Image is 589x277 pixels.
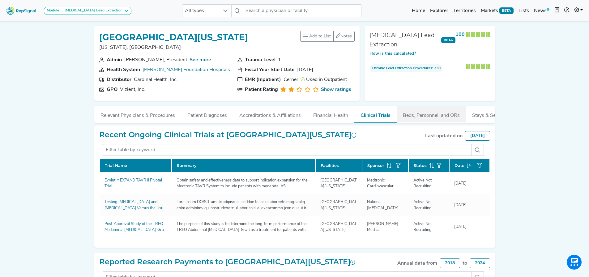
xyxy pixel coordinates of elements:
[99,130,356,139] h2: Recent Ongoing Clinical Trials at [GEOGRAPHIC_DATA][US_STATE]
[455,163,464,168] span: Date
[552,5,562,17] button: Intel Book
[440,258,460,268] div: 2018
[124,56,187,64] div: Gregory J. Argyros, President
[333,31,355,42] button: Notes
[478,5,516,17] a: MarketsBETA
[414,163,427,168] span: Status
[367,163,384,168] span: Sponsor
[278,56,281,64] div: 1
[499,7,514,14] span: BETA
[410,177,448,189] div: Active Not Recruiting
[410,199,448,211] div: Active Not Recruiting
[143,67,230,72] a: [PERSON_NAME] Foundation Hospitals
[173,199,314,211] div: Lore ipsum DO/SIT ametc adipisci eli seddoe te inc utlaboreetd magnaaliq enim adminimv qui nostru...
[466,106,515,122] button: Stays & Services
[451,5,478,17] a: Territories
[105,200,166,234] a: Testing [MEDICAL_DATA] and [MEDICAL_DATA] Versus the Usual Treatment for Uterine [MEDICAL_DATA] A...
[470,258,490,268] div: 2024
[300,31,355,42] div: toolbar
[143,66,230,74] div: Kaiser Foundation Hospitals
[397,260,437,267] div: Annual data from
[372,66,432,71] span: Chronic Lead Extraction Procedures
[245,66,295,74] div: Fiscal Year Start Date
[124,56,187,64] div: [PERSON_NAME], President
[245,76,281,83] div: EMR (Inpatient)
[321,163,339,168] span: Facilities
[105,178,162,188] a: Evolut™ EXPAND TAVR II Pivotal Trial
[284,76,298,83] div: Cerner
[173,177,314,189] div: Obtain safety and effectiveness data to support indication expansion for the Medtronic TAVR Syste...
[363,177,408,189] div: Medtronic Cardiovascular
[94,106,181,122] button: Relevant Physicians & Procedures
[233,106,307,122] button: Accreditations & Affiliations
[363,221,408,233] div: [PERSON_NAME] Medical
[301,76,347,83] div: Used in Outpatient
[181,106,233,122] button: Patient Diagnoses
[245,86,278,93] div: Patient Rating
[182,5,220,17] span: All types
[102,144,472,156] input: Filter table by keyword...
[243,4,361,17] input: Search a physician or facility
[105,222,167,238] a: Post-Approval Study of the TREO Abdominal [MEDICAL_DATA]-Graft System
[425,132,463,140] div: Last updated on
[173,221,314,233] div: The purpose of this study is to determine the long-term performance of the TREO Abdominal [MEDICA...
[531,5,552,17] a: News
[107,56,122,64] div: Admin
[428,5,451,17] a: Explorer
[107,76,131,83] div: Distributor
[321,86,351,93] a: Show ratings
[309,33,331,40] span: Add to List
[62,8,122,13] div: [MEDICAL_DATA] Lead Extraction
[44,7,131,15] button: Module[MEDICAL_DATA] Lead Extraction
[177,163,196,168] span: Summary
[441,37,455,43] span: BETA
[190,58,211,62] a: See more
[107,86,117,93] div: GPO
[463,260,467,267] div: to
[317,199,361,211] div: [GEOGRAPHIC_DATA][US_STATE]
[450,224,470,230] div: [DATE]
[134,76,178,83] div: Cardinal Health, Inc.
[409,5,428,17] a: Home
[99,258,355,266] h2: Reported Research Payments to [GEOGRAPHIC_DATA][US_STATE]
[105,163,127,168] span: Trial Name
[245,56,275,64] div: Trauma Level
[340,34,352,39] span: Notes
[354,106,397,123] button: Clinical Trials
[99,32,248,43] h1: [GEOGRAPHIC_DATA][US_STATE]
[450,181,470,186] div: [DATE]
[300,31,334,42] button: Add to List
[107,66,140,74] div: Health System
[99,44,248,51] p: [US_STATE], [GEOGRAPHIC_DATA]
[297,66,313,74] div: [DATE]
[397,106,466,122] button: Beds, Personnel, and ORs
[307,106,354,122] button: Financial Health
[47,9,59,12] strong: Module
[410,221,448,233] div: Active Not Recruiting
[516,5,531,17] a: Lists
[120,86,145,93] div: Vizient, Inc.
[369,50,416,57] button: How is this calculated?
[455,32,465,37] strong: 100
[363,199,408,211] div: National [MEDICAL_DATA] Institute (Nci)
[450,202,470,208] div: [DATE]
[369,64,442,72] span: : 330
[317,221,361,233] div: [GEOGRAPHIC_DATA][US_STATE]
[369,31,439,49] div: [MEDICAL_DATA] Lead Extraction
[317,177,361,189] div: [GEOGRAPHIC_DATA][US_STATE]
[465,131,490,141] div: [DATE]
